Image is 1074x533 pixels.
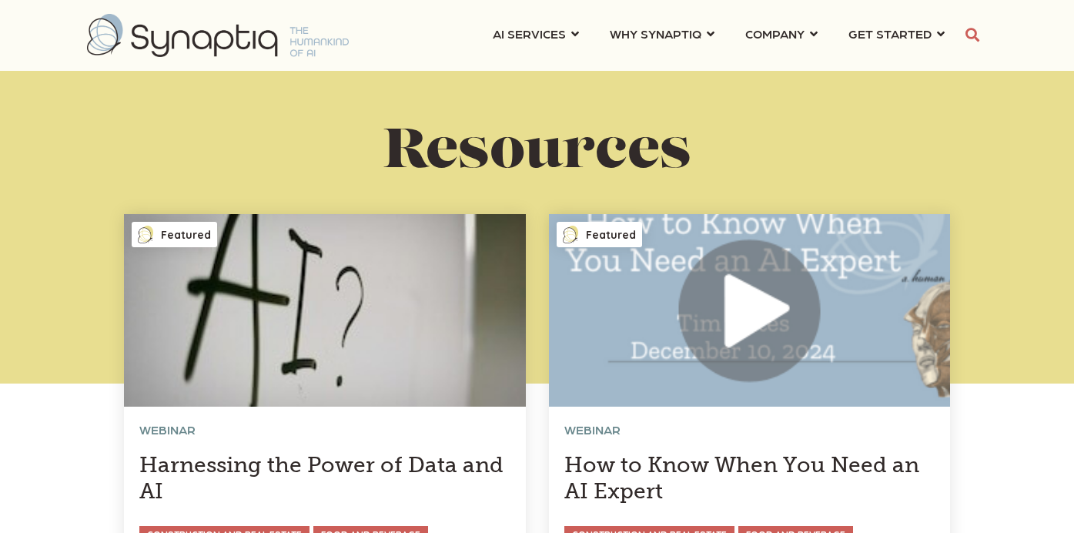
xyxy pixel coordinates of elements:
nav: menu [477,8,960,63]
a: GET STARTED [848,19,945,48]
span: WHY SYNAPTIQ [610,23,701,44]
a: WHY SYNAPTIQ [610,19,714,48]
img: synaptiq logo-2 [87,14,349,57]
h1: Resources [110,123,965,184]
span: GET STARTED [848,23,932,44]
a: AI SERVICES [493,19,579,48]
span: COMPANY [745,23,805,44]
span: AI SERVICES [493,23,566,44]
a: COMPANY [745,19,818,48]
